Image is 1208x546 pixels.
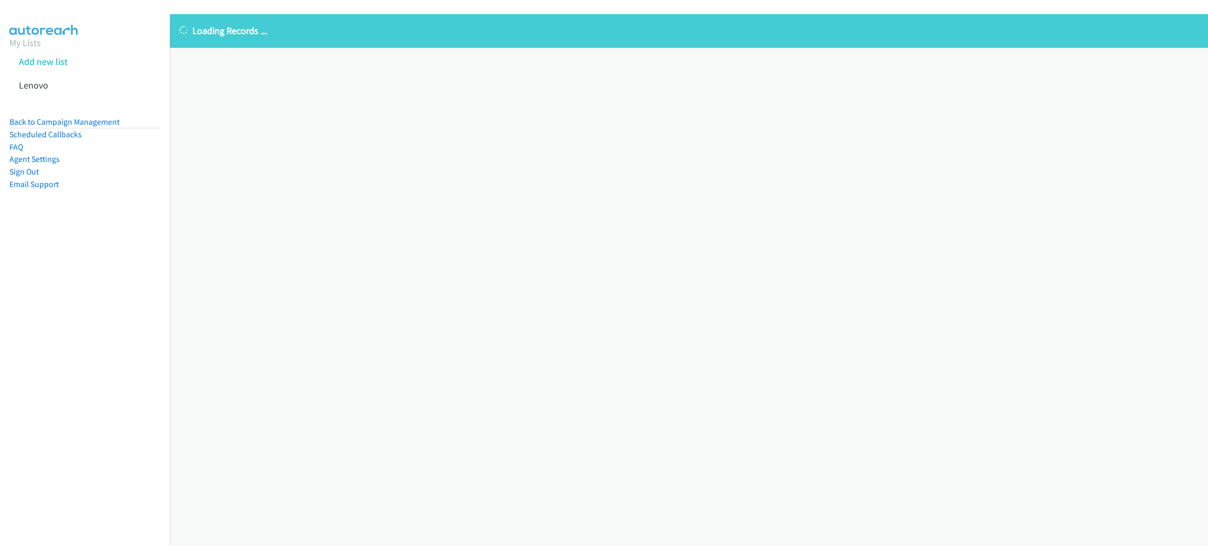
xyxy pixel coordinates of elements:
[9,167,39,177] a: Sign Out
[9,37,41,49] a: My Lists
[9,179,59,189] a: Email Support
[9,154,60,164] a: Agent Settings
[19,56,68,68] a: Add new list
[19,79,48,91] a: Lenovo
[9,117,120,127] a: Back to Campaign Management
[9,142,23,152] a: FAQ
[179,24,1199,38] p: Loading Records ...
[9,129,82,139] a: Scheduled Callbacks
